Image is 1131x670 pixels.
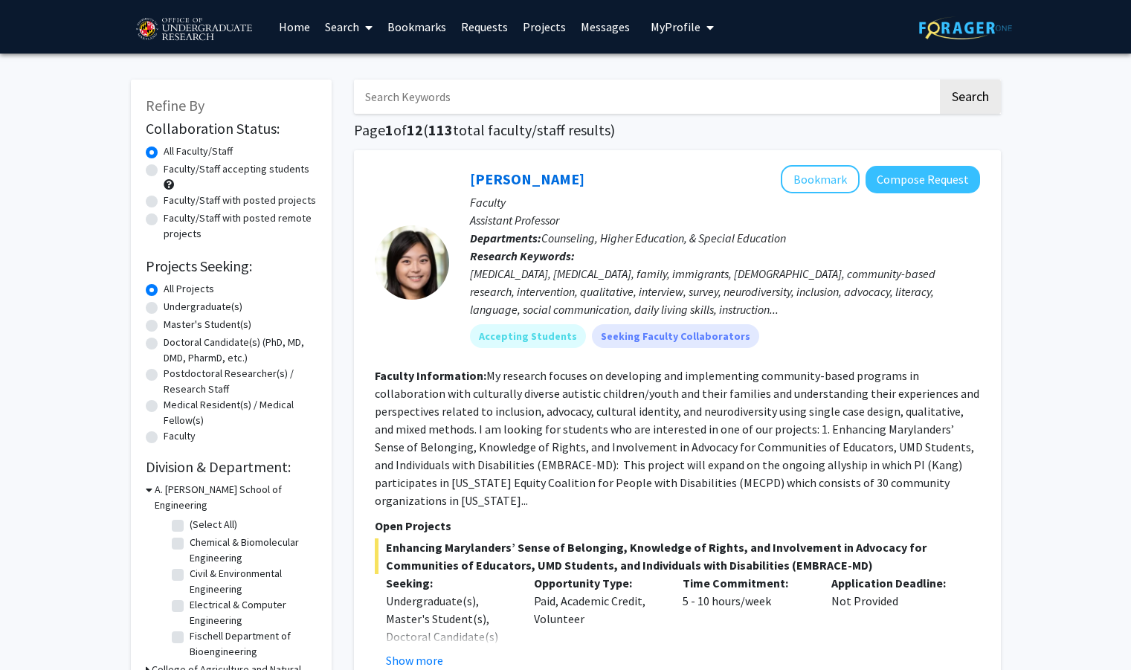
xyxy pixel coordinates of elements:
[671,574,820,669] div: 5 - 10 hours/week
[164,317,251,332] label: Master's Student(s)
[146,458,317,476] h2: Division & Department:
[470,170,584,188] a: [PERSON_NAME]
[375,517,980,535] p: Open Projects
[164,144,233,159] label: All Faculty/Staff
[515,1,573,53] a: Projects
[164,366,317,397] label: Postdoctoral Researcher(s) / Research Staff
[146,257,317,275] h2: Projects Seeking:
[866,166,980,193] button: Compose Request to Veronica Kang
[164,428,196,444] label: Faculty
[375,368,979,508] fg-read-more: My research focuses on developing and implementing community-based programs in collaboration with...
[190,628,313,660] label: Fischell Department of Bioengineering
[919,16,1012,39] img: ForagerOne Logo
[271,1,318,53] a: Home
[831,574,958,592] p: Application Deadline:
[164,161,309,177] label: Faculty/Staff accepting students
[155,482,317,513] h3: A. [PERSON_NAME] School of Engineering
[470,248,575,263] b: Research Keywords:
[318,1,380,53] a: Search
[190,597,313,628] label: Electrical & Computer Engineering
[386,651,443,669] button: Show more
[470,211,980,229] p: Assistant Professor
[541,231,786,245] span: Counseling, Higher Education, & Special Education
[146,96,204,115] span: Refine By
[380,1,454,53] a: Bookmarks
[190,535,313,566] label: Chemical & Biomolecular Engineering
[470,231,541,245] b: Departments:
[651,19,700,34] span: My Profile
[131,11,257,48] img: University of Maryland Logo
[534,574,660,592] p: Opportunity Type:
[375,368,486,383] b: Faculty Information:
[407,120,423,139] span: 12
[820,574,969,669] div: Not Provided
[164,210,317,242] label: Faculty/Staff with posted remote projects
[354,121,1001,139] h1: Page of ( total faculty/staff results)
[375,538,980,574] span: Enhancing Marylanders’ Sense of Belonging, Knowledge of Rights, and Involvement in Advocacy for C...
[164,335,317,366] label: Doctoral Candidate(s) (PhD, MD, DMD, PharmD, etc.)
[146,120,317,138] h2: Collaboration Status:
[470,324,586,348] mat-chip: Accepting Students
[428,120,453,139] span: 113
[164,193,316,208] label: Faculty/Staff with posted projects
[683,574,809,592] p: Time Commitment:
[940,80,1001,114] button: Search
[386,574,512,592] p: Seeking:
[190,517,237,532] label: (Select All)
[470,265,980,318] div: [MEDICAL_DATA], [MEDICAL_DATA], family, immigrants, [DEMOGRAPHIC_DATA], community-based research,...
[523,574,671,669] div: Paid, Academic Credit, Volunteer
[164,281,214,297] label: All Projects
[781,165,860,193] button: Add Veronica Kang to Bookmarks
[354,80,938,114] input: Search Keywords
[385,120,393,139] span: 1
[592,324,759,348] mat-chip: Seeking Faculty Collaborators
[470,193,980,211] p: Faculty
[11,603,63,659] iframe: Chat
[573,1,637,53] a: Messages
[164,397,317,428] label: Medical Resident(s) / Medical Fellow(s)
[164,299,242,315] label: Undergraduate(s)
[190,566,313,597] label: Civil & Environmental Engineering
[454,1,515,53] a: Requests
